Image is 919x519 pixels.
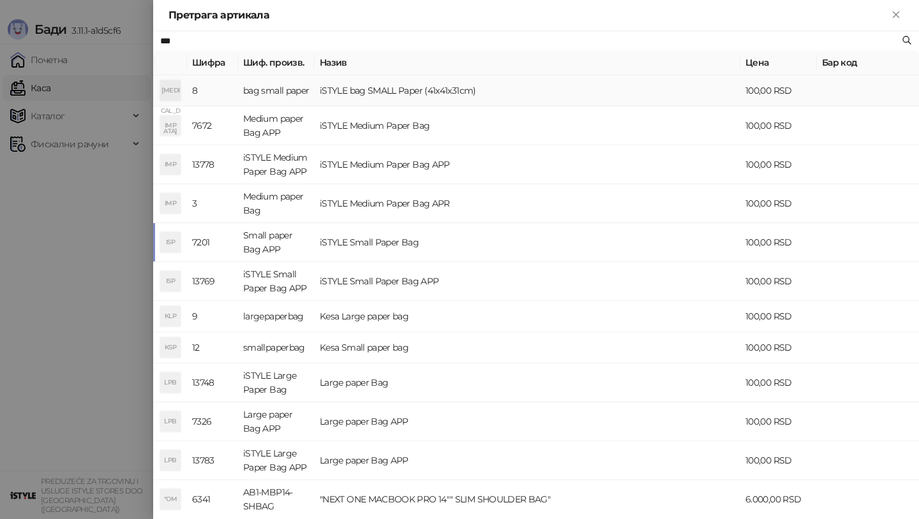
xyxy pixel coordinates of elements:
[160,337,181,358] div: KSP
[238,184,315,223] td: Medium paper Bag
[238,145,315,184] td: iSTYLE Medium Paper Bag APP
[740,75,817,106] td: 100,00 RSD
[187,106,238,145] td: 7672
[187,363,238,402] td: 13748
[168,8,888,23] div: Претрага артикала
[740,402,817,441] td: 100,00 RSD
[315,145,740,184] td: iSTYLE Medium Paper Bag APP
[187,145,238,184] td: 13778
[238,402,315,441] td: Large paper Bag APP
[740,480,817,519] td: 6.000,00 RSD
[740,223,817,262] td: 100,00 RSD
[238,75,315,106] td: bag small paper
[238,441,315,480] td: iSTYLE Large Paper Bag APP
[740,363,817,402] td: 100,00 RSD
[238,106,315,145] td: Medium paper Bag APP
[315,184,740,223] td: iSTYLE Medium Paper Bag APR
[238,301,315,332] td: largepaperbag
[160,411,181,432] div: LPB
[315,441,740,480] td: Large paper Bag APP
[315,106,740,145] td: iSTYLE Medium Paper Bag
[315,402,740,441] td: Large paper Bag APP
[160,232,181,252] div: ISP
[160,154,181,175] div: IMP
[238,50,315,75] th: Шиф. произв.
[187,50,238,75] th: Шифра
[187,332,238,363] td: 12
[160,115,181,136] div: IMP
[740,145,817,184] td: 100,00 RSD
[160,489,181,509] div: "OM
[187,402,238,441] td: 7326
[160,193,181,214] div: IMP
[315,262,740,301] td: iSTYLE Small Paper Bag APP
[187,441,238,480] td: 13783
[160,372,181,393] div: LPB
[315,480,740,519] td: "NEXT ONE MACBOOK PRO 14"" SLIM SHOULDER BAG"
[315,50,740,75] th: Назив
[238,223,315,262] td: Small paper Bag APP
[740,332,817,363] td: 100,00 RSD
[187,301,238,332] td: 9
[187,262,238,301] td: 13769
[187,75,238,106] td: 8
[740,262,817,301] td: 100,00 RSD
[238,262,315,301] td: iSTYLE Small Paper Bag APP
[740,184,817,223] td: 100,00 RSD
[187,223,238,262] td: 7201
[817,50,919,75] th: Бар код
[888,8,904,23] button: Close
[315,223,740,262] td: iSTYLE Small Paper Bag
[238,480,315,519] td: AB1-MBP14-SHBAG
[740,106,817,145] td: 100,00 RSD
[238,363,315,402] td: iSTYLE Large Paper Bag
[160,450,181,471] div: LPB
[160,80,181,101] div: [MEDICAL_DATA]
[740,50,817,75] th: Цена
[160,271,181,291] div: ISP
[187,480,238,519] td: 6341
[740,301,817,332] td: 100,00 RSD
[740,441,817,480] td: 100,00 RSD
[315,301,740,332] td: Kesa Large paper bag
[160,306,181,326] div: KLP
[187,184,238,223] td: 3
[315,75,740,106] td: iSTYLE bag SMALL Paper (41x41x31cm)
[315,363,740,402] td: Large paper Bag
[315,332,740,363] td: Kesa Small paper bag
[238,332,315,363] td: smallpaperbag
